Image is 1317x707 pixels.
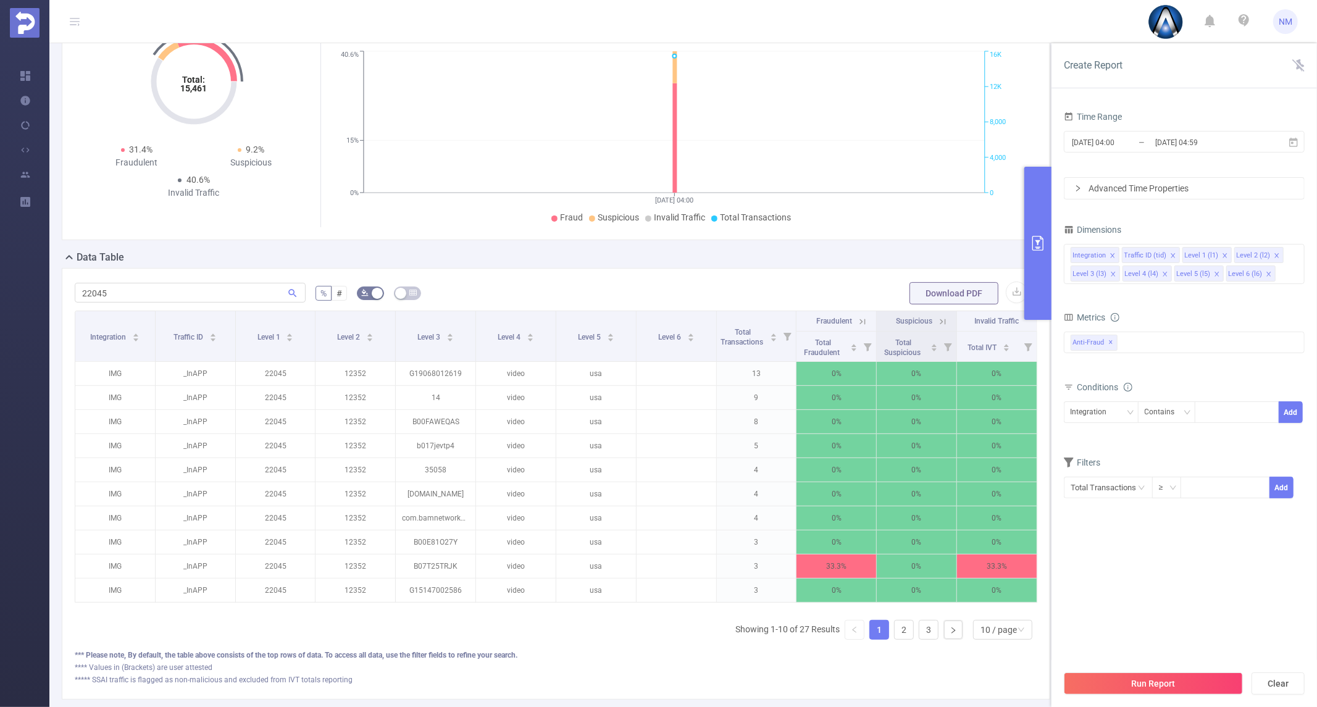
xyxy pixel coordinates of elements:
p: _InAPP [156,458,235,482]
i: icon: info-circle [1124,383,1132,391]
p: 0% [796,458,876,482]
div: Suspicious [194,156,308,169]
div: ***** SSAI traffic is flagged as non-malicious and excluded from IVT totals reporting [75,674,1037,685]
p: 8 [717,410,796,433]
i: icon: close [1170,253,1176,260]
a: 2 [895,621,913,639]
span: Level 3 [417,333,442,341]
tspan: Total: [183,75,206,85]
i: icon: close [1162,271,1168,278]
div: Sort [286,332,293,339]
i: icon: info-circle [1111,313,1119,322]
i: icon: caret-down [286,337,293,340]
div: Sort [446,332,454,339]
p: 13 [717,362,796,385]
p: 35058 [396,458,475,482]
i: icon: caret-up [607,332,614,335]
div: Level 3 (l3) [1073,266,1107,282]
li: 1 [869,620,889,640]
i: icon: right [950,627,957,634]
div: Level 4 (l4) [1125,266,1159,282]
span: Filters [1064,458,1101,467]
p: 0% [796,410,876,433]
p: IMG [75,506,155,530]
p: 0% [877,410,956,433]
p: 22045 [236,482,316,506]
li: Level 5 (l5) [1174,266,1224,282]
i: icon: caret-up [133,332,140,335]
i: icon: left [851,626,858,634]
span: Level 1 [257,333,282,341]
li: Level 1 (l1) [1182,247,1232,263]
div: Sort [930,342,938,349]
p: usa [556,530,636,554]
p: 0% [796,579,876,602]
a: 3 [919,621,938,639]
span: % [320,288,327,298]
i: icon: close [1222,253,1228,260]
div: icon: rightAdvanced Time Properties [1064,178,1304,199]
i: icon: down [1018,626,1025,635]
span: Fraud [560,212,583,222]
span: Level 2 [337,333,362,341]
i: icon: close [1266,271,1272,278]
p: 0% [877,579,956,602]
p: 0% [796,482,876,506]
p: 0% [877,482,956,506]
button: Add [1279,401,1303,423]
button: Download PDF [909,282,998,304]
i: icon: caret-down [851,346,858,350]
p: IMG [75,410,155,433]
p: 12352 [316,410,395,433]
p: 0% [957,530,1037,554]
span: ✕ [1109,335,1114,350]
p: 22045 [236,434,316,458]
i: icon: caret-down [367,337,374,340]
p: _InAPP [156,386,235,409]
i: icon: caret-up [447,332,454,335]
p: _InAPP [156,410,235,433]
p: 14 [396,386,475,409]
i: icon: caret-up [286,332,293,335]
p: B00FAWEQAS [396,410,475,433]
i: icon: caret-up [931,342,938,346]
p: 0% [877,386,956,409]
li: Level 6 (l6) [1226,266,1276,282]
div: Sort [687,332,695,339]
span: Time Range [1064,112,1123,122]
p: video [476,458,556,482]
p: IMG [75,530,155,554]
p: IMG [75,386,155,409]
i: icon: right [1074,185,1082,192]
p: IMG [75,554,155,578]
div: Sort [607,332,614,339]
p: _InAPP [156,579,235,602]
span: Dimensions [1064,225,1122,235]
i: icon: close [1110,253,1116,260]
i: icon: caret-down [1003,346,1010,350]
span: Level 5 [578,333,603,341]
p: video [476,579,556,602]
p: 3 [717,530,796,554]
li: Showing 1-10 of 27 Results [735,620,840,640]
p: 33.3% [957,554,1037,578]
div: Sort [366,332,374,339]
i: Filter menu [939,332,956,361]
p: 12352 [316,362,395,385]
p: 22045 [236,506,316,530]
div: *** Please note, By default, the table above consists of the top rows of data. To access all data... [75,650,1037,661]
p: 0% [877,506,956,530]
i: icon: caret-down [607,337,614,340]
p: usa [556,579,636,602]
img: Protected Media [10,8,40,38]
p: video [476,410,556,433]
tspan: 4,000 [990,154,1006,162]
p: G19068012619 [396,362,475,385]
p: video [476,530,556,554]
tspan: 12K [990,83,1001,91]
div: 10 / page [980,621,1017,639]
p: _InAPP [156,482,235,506]
i: icon: close [1274,253,1280,260]
p: 12352 [316,530,395,554]
p: 0% [796,506,876,530]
